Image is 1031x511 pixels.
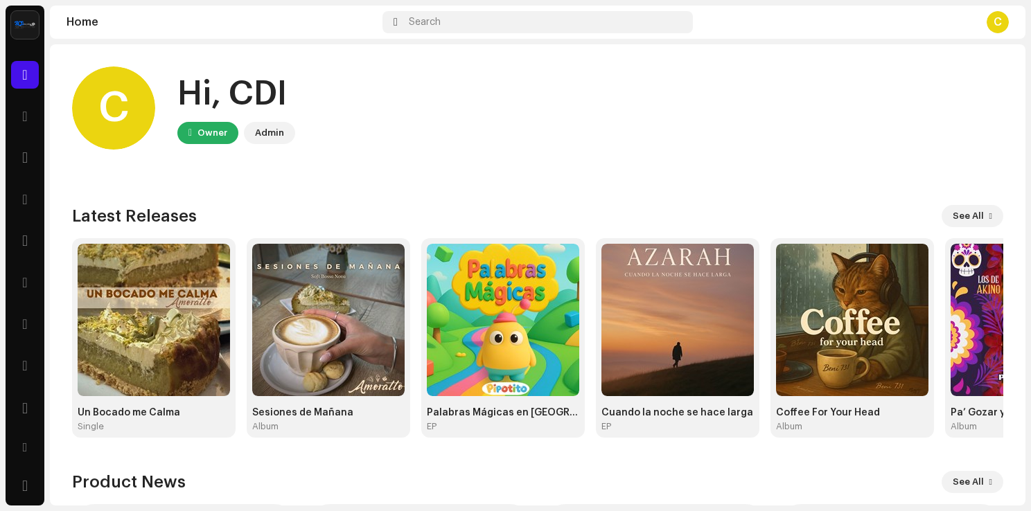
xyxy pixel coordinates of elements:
[427,421,437,432] div: EP
[776,244,928,396] img: c0c13eb4-acce-4fa2-b7e8-948fad941c2c
[72,205,197,227] h3: Latest Releases
[197,125,227,141] div: Owner
[953,202,984,230] span: See All
[776,421,802,432] div: Album
[776,407,928,418] div: Coffee For Your Head
[942,205,1003,227] button: See All
[72,66,155,150] div: C
[252,244,405,396] img: 8c335201-0cb2-403a-ba11-9374a6a39a1b
[72,471,186,493] h3: Product News
[601,244,754,396] img: b61761dc-9ef2-4fa7-a1ec-54c5c844b317
[78,421,104,432] div: Single
[942,471,1003,493] button: See All
[951,421,977,432] div: Album
[177,72,295,116] div: Hi, CDI
[11,11,39,39] img: 5a313ab8-4ea5-4807-8faa-a071179ed9d3
[255,125,284,141] div: Admin
[67,17,377,28] div: Home
[78,244,230,396] img: 96183b00-d6a9-405e-8c57-ffe212c03f80
[601,407,754,418] div: Cuando la noche se hace larga
[987,11,1009,33] div: C
[601,421,611,432] div: EP
[953,468,984,496] span: See All
[78,407,230,418] div: Un Bocado me Calma
[252,407,405,418] div: Sesiones de Mañana
[427,244,579,396] img: 85b069e6-8645-41d0-a7a1-006281a4bbb0
[427,407,579,418] div: Palabras Mágicas en [GEOGRAPHIC_DATA]
[252,421,279,432] div: Album
[409,17,441,28] span: Search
